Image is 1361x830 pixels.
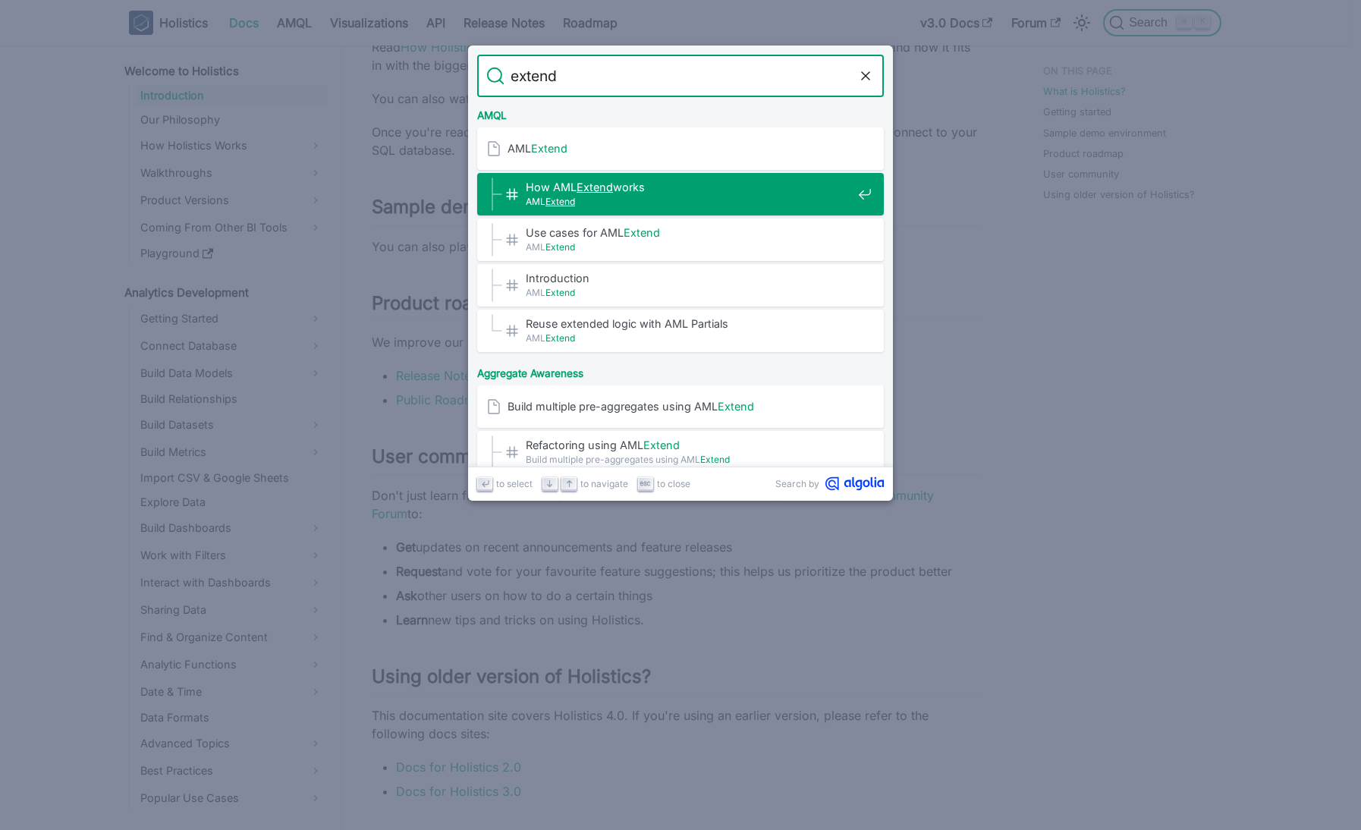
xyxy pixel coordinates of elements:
mark: Extend [545,241,575,253]
span: AML [526,240,852,254]
span: to close [657,476,690,491]
span: to navigate [580,476,628,491]
span: How AML works​ [526,180,852,194]
svg: Algolia [825,476,884,491]
span: AML [526,285,852,300]
mark: Extend [700,454,730,465]
a: How AMLExtendworks​AMLExtend [477,173,884,215]
svg: Escape key [640,478,651,489]
a: Introduction​AMLExtend [477,264,884,307]
span: Use cases for AML ​ [526,225,852,240]
mark: Extend [577,181,613,193]
span: Reuse extended logic with AML Partials​ [526,316,852,331]
mark: Extend [718,400,754,413]
mark: Extend [545,332,575,344]
span: Build multiple pre-aggregates using AML [508,399,852,413]
span: Refactoring using AML ​ [526,438,852,452]
mark: Extend [624,226,660,239]
div: AMQL [474,97,887,127]
button: Clear the query [857,67,875,85]
mark: Extend [643,439,680,451]
mark: Extend [545,196,575,207]
span: Build multiple pre-aggregates using AML [526,452,852,467]
a: AMLExtend [477,127,884,170]
a: Build multiple pre-aggregates using AMLExtend [477,385,884,428]
a: Search byAlgolia [775,476,884,491]
span: Introduction​ [526,271,852,285]
div: Aggregate Awareness [474,355,887,385]
input: Search docs [504,55,857,97]
a: Refactoring using AMLExtend​Build multiple pre-aggregates using AMLExtend [477,431,884,473]
svg: Arrow up [564,478,575,489]
a: Use cases for AMLExtend​AMLExtend [477,219,884,261]
span: Search by [775,476,819,491]
a: Reuse extended logic with AML Partials​AMLExtend [477,310,884,352]
mark: Extend [545,287,575,298]
svg: Arrow down [544,478,555,489]
span: to select [496,476,533,491]
svg: Enter key [479,478,491,489]
span: AML [526,194,852,209]
mark: Extend [531,142,567,155]
span: AML [508,141,852,156]
span: AML [526,331,852,345]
